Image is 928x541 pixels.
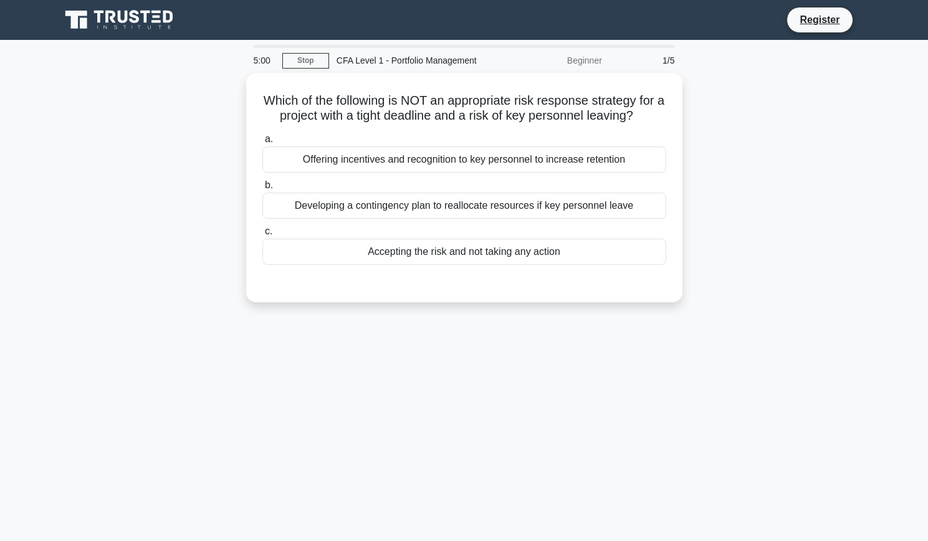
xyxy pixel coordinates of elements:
span: c. [265,226,272,236]
a: Stop [282,53,329,69]
span: a. [265,133,273,144]
div: CFA Level 1 - Portfolio Management [329,48,500,73]
div: Offering incentives and recognition to key personnel to increase retention [262,146,666,173]
div: Beginner [500,48,610,73]
div: Accepting the risk and not taking any action [262,239,666,265]
h5: Which of the following is NOT an appropriate risk response strategy for a project with a tight de... [261,93,667,124]
a: Register [792,12,847,27]
div: 5:00 [246,48,282,73]
span: b. [265,180,273,190]
div: Developing a contingency plan to reallocate resources if key personnel leave [262,193,666,219]
div: 1/5 [610,48,682,73]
